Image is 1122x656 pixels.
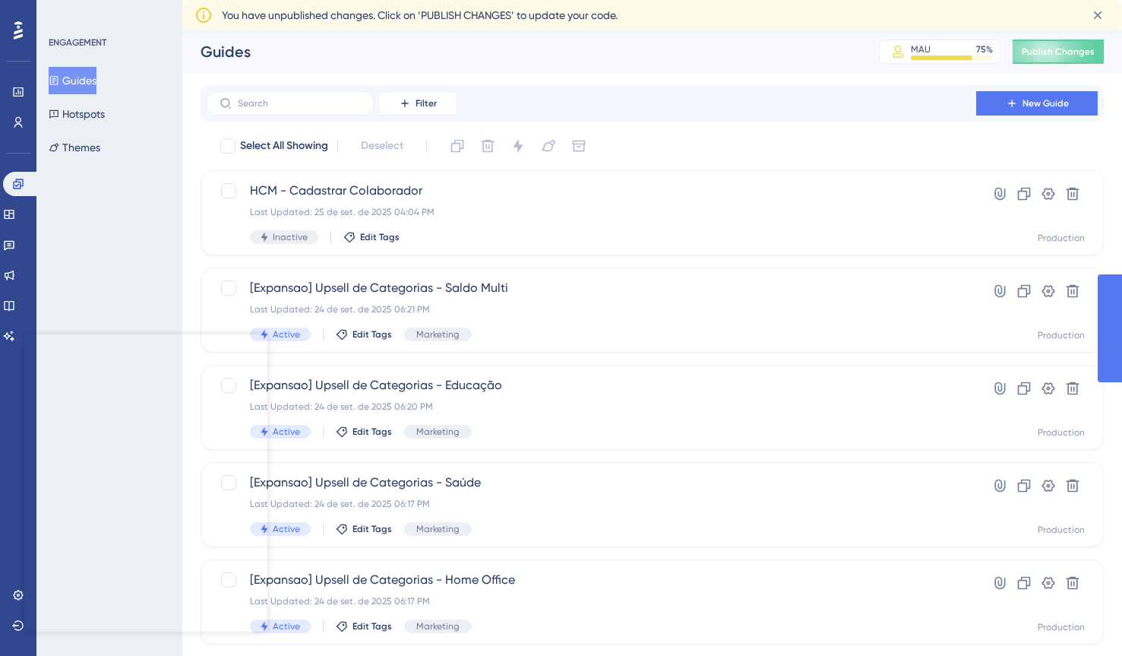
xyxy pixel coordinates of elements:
span: Edit Tags [352,620,392,632]
button: Deselect [347,132,417,160]
span: Marketing [416,328,460,341]
button: Hotspots [49,100,105,128]
span: Filter [416,97,437,109]
div: ENGAGEMENT [49,36,106,49]
iframe: UserGuiding AI Assistant Launcher [1058,596,1104,642]
div: Last Updated: 24 de set. de 2025 06:17 PM [250,595,933,607]
button: Filter [380,91,456,116]
input: Search [238,98,361,109]
span: Marketing [416,523,460,535]
button: New Guide [976,91,1098,116]
span: [Expansao] Upsell de Categorias - Home Office [250,571,933,589]
div: Last Updated: 24 de set. de 2025 06:21 PM [250,303,933,315]
button: Edit Tags [336,620,392,632]
span: Active [273,426,300,438]
span: [Expansao] Upsell de Categorias - Saúde [250,474,933,492]
span: Inactive [273,231,308,243]
div: Production [1038,232,1085,244]
span: Select All Showing [240,137,328,155]
span: Publish Changes [1022,46,1095,58]
span: Edit Tags [352,523,392,535]
div: Last Updated: 24 de set. de 2025 06:20 PM [250,401,933,413]
div: MAU [911,43,931,55]
span: [Expansao] Upsell de Categorias - Educação [250,376,933,395]
button: Themes [49,134,100,161]
span: HCM - Cadastrar Colaborador [250,182,933,200]
div: Last Updated: 24 de set. de 2025 06:17 PM [250,498,933,510]
span: New Guide [1022,97,1069,109]
span: You have unpublished changes. Click on ‘PUBLISH CHANGES’ to update your code. [222,6,618,24]
button: Publish Changes [1013,40,1104,64]
span: Deselect [361,137,403,155]
span: Edit Tags [352,328,392,341]
span: Marketing [416,620,460,632]
span: Active [273,328,300,341]
div: Production [1038,524,1085,536]
span: Marketing [416,426,460,438]
button: Edit Tags [336,328,392,341]
div: Production [1038,329,1085,341]
div: Production [1038,621,1085,633]
div: Last Updated: 25 de set. de 2025 04:04 PM [250,206,933,218]
button: Guides [49,67,96,94]
span: Edit Tags [360,231,400,243]
span: Edit Tags [352,426,392,438]
button: Edit Tags [336,523,392,535]
div: Production [1038,426,1085,439]
span: Active [273,620,300,632]
button: Edit Tags [336,426,392,438]
span: [Expansao] Upsell de Categorias - Saldo Multi [250,279,933,297]
div: 75 % [976,43,993,55]
button: Edit Tags [343,231,400,243]
div: Guides [201,41,841,62]
span: Active [273,523,300,535]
